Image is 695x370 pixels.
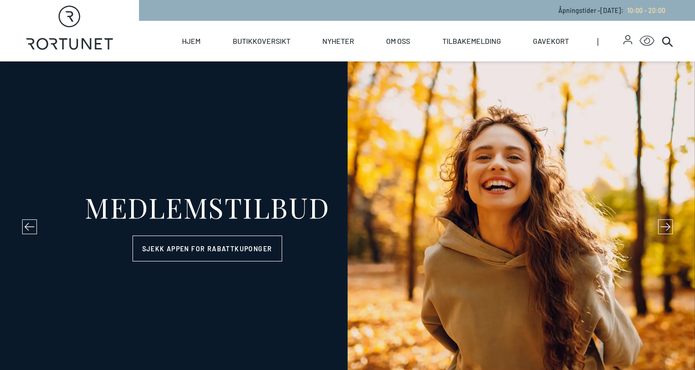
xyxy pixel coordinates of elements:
p: Åpningstider - [DATE] : [558,6,665,15]
a: 10:00 - 20:00 [623,6,665,14]
button: Open Accessibility Menu [640,34,654,49]
a: Sjekk appen for rabattkuponger [133,236,282,261]
span: 10:00 - 20:00 [627,6,665,14]
span: | [597,21,623,61]
a: Butikkoversikt [233,21,290,61]
a: Gavekort [533,21,569,61]
a: Tilbakemelding [442,21,501,61]
a: Om oss [386,21,410,61]
a: Hjem [182,21,200,61]
a: Nyheter [322,21,354,61]
div: MEDLEMSTILBUD [85,193,330,221]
